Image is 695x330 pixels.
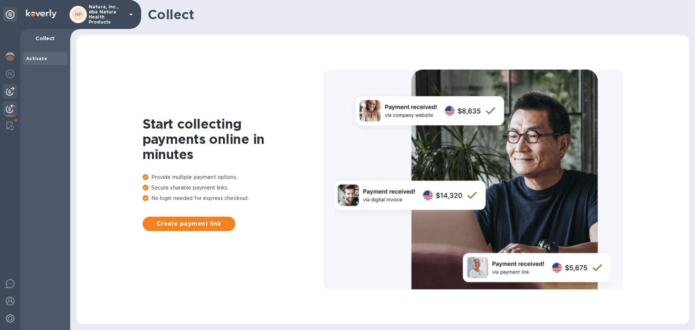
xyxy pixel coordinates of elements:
p: Secure sharable payment links. [143,184,324,192]
div: Unpin categories [3,7,17,22]
img: Logo [26,9,56,18]
img: Foreign exchange [6,70,14,78]
button: Create payment link [143,217,235,231]
p: Collect [26,35,64,42]
h1: Start collecting payments online in minutes [143,116,324,162]
p: No login needed for express checkout. [143,195,324,202]
p: Provide multiple payment options. [143,174,324,181]
b: NP [75,12,82,17]
p: Natura, Inc., dba Natura Health Products [89,4,125,25]
b: Activate [26,56,47,61]
span: Create payment link [148,220,229,228]
h1: Collect [148,7,683,22]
